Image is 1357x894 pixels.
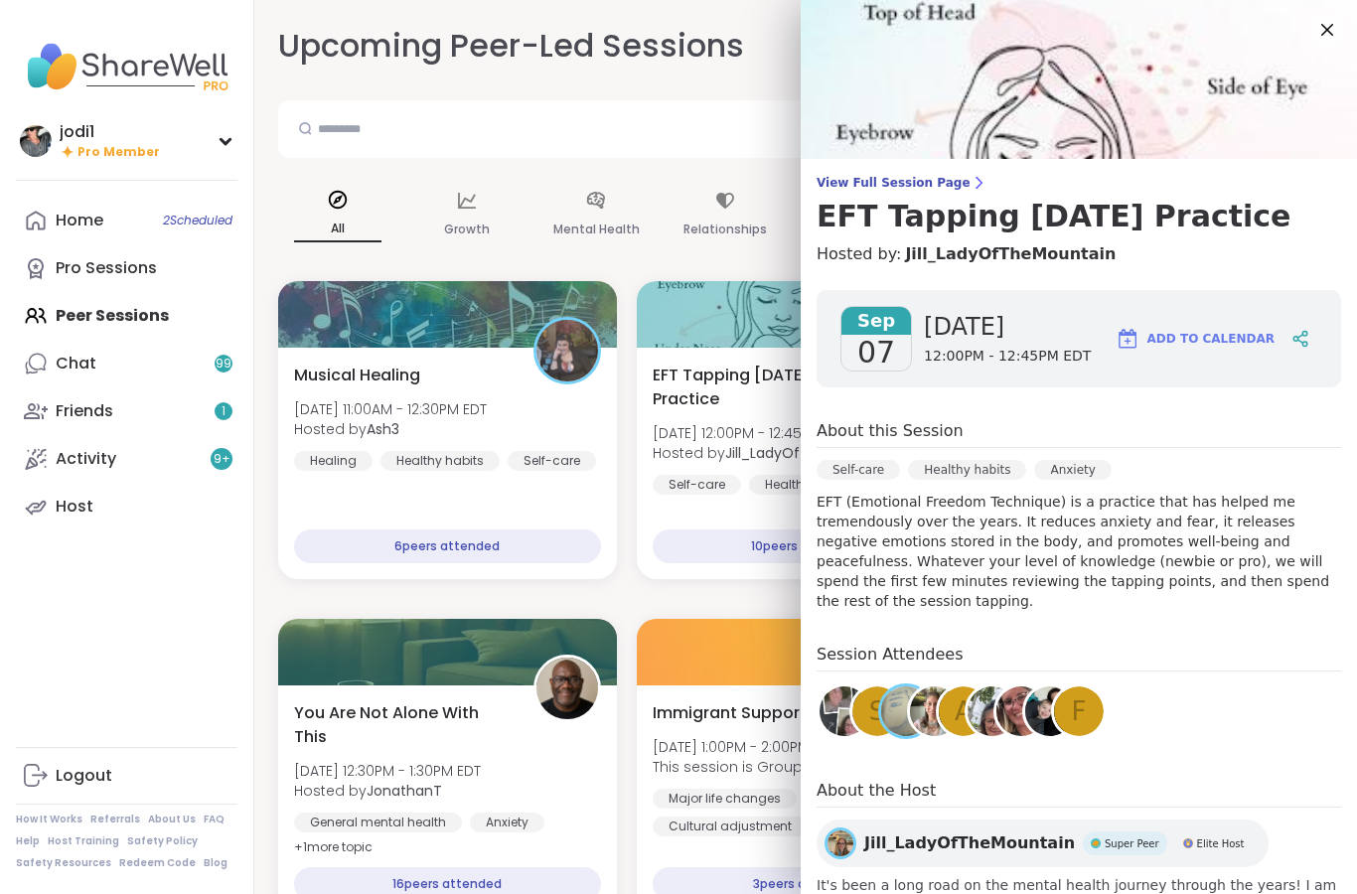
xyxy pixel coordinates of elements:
span: Super Peer [1105,836,1159,851]
div: Activity [56,448,116,470]
a: laurareidwitt [965,683,1020,739]
span: EFT Tapping [DATE] Practice [653,364,870,411]
h4: Hosted by: [817,242,1341,266]
div: Major life changes [653,789,797,809]
span: [DATE] 11:00AM - 12:30PM EDT [294,399,487,419]
div: General mental health [294,813,462,832]
img: Elite Host [1183,838,1193,848]
img: Michelle19 [996,686,1046,736]
p: Growth [444,218,490,241]
div: 10 peers attended [653,529,960,563]
img: Julie1981 [910,686,960,736]
p: Mental Health [553,218,640,241]
img: Ash3 [536,320,598,381]
span: 99 [216,356,231,372]
span: 1 [222,403,226,420]
a: Home2Scheduled [16,197,237,244]
div: Home [56,210,103,231]
h2: Upcoming Peer-Led Sessions [278,24,744,69]
span: S [869,692,886,731]
div: Logout [56,765,112,787]
span: This session is Group-hosted [653,757,860,777]
img: supernina86 [1025,686,1075,736]
span: [DATE] 12:00PM - 12:45PM EDT [653,423,892,443]
a: S [849,683,905,739]
div: Host [56,496,93,518]
div: Cultural adjustment [653,817,808,836]
a: bella222 [878,683,934,739]
a: How It Works [16,813,82,826]
a: Host Training [48,834,119,848]
a: Julie1981 [907,683,963,739]
a: supernina86 [1022,683,1078,739]
div: Self-care [817,460,900,480]
a: A [936,683,991,739]
a: F [1051,683,1107,739]
span: 07 [857,335,895,371]
span: [DATE] 12:30PM - 1:30PM EDT [294,761,481,781]
div: Self-care [508,451,596,471]
p: Relationships [683,218,767,241]
div: Friends [56,400,113,422]
div: Healthy habits [380,451,500,471]
b: Ash3 [367,419,399,439]
h3: EFT Tapping [DATE] Practice [817,199,1341,234]
img: Jill_LadyOfTheMountain [828,830,853,856]
a: Michelle19 [993,683,1049,739]
a: Taytay2025 [817,683,872,739]
span: Immigrant Support Circle [653,701,857,725]
span: View Full Session Page [817,175,1341,191]
span: [DATE] [924,311,1091,343]
span: A [955,692,973,731]
span: Hosted by [653,443,892,463]
button: Add to Calendar [1107,315,1283,363]
span: 12:00PM - 12:45PM EDT [924,347,1091,367]
img: ShareWell Nav Logo [16,32,237,101]
img: bella222 [881,686,931,736]
span: You Are Not Alone With This [294,701,512,749]
img: ShareWell Logomark [1116,327,1139,351]
span: Elite Host [1197,836,1245,851]
div: Anxiety [1034,460,1111,480]
a: Friends1 [16,387,237,435]
div: Healthy habits [908,460,1026,480]
div: Healthy habits [749,475,868,495]
span: Add to Calendar [1147,330,1275,348]
a: FAQ [204,813,225,826]
span: [DATE] 1:00PM - 2:00PM EDT [653,737,860,757]
div: Anxiety [470,813,544,832]
span: Hosted by [294,419,487,439]
a: Jill_LadyOfTheMountain [905,242,1116,266]
div: Healing [294,451,373,471]
div: Pro Sessions [56,257,157,279]
p: All [294,217,381,242]
a: Chat99 [16,340,237,387]
a: View Full Session PageEFT Tapping [DATE] Practice [817,175,1341,234]
img: Taytay2025 [820,686,869,736]
h4: About the Host [817,779,1341,808]
span: Jill_LadyOfTheMountain [864,831,1075,855]
div: Self-care [653,475,741,495]
img: laurareidwitt [968,686,1017,736]
a: Safety Policy [127,834,198,848]
img: Super Peer [1091,838,1101,848]
a: Logout [16,752,237,800]
div: 6 peers attended [294,529,601,563]
span: Musical Healing [294,364,420,387]
span: F [1072,692,1087,731]
a: Pro Sessions [16,244,237,292]
img: JonathanT [536,658,598,719]
a: Blog [204,856,227,870]
h4: Session Attendees [817,643,1341,671]
a: Redeem Code [119,856,196,870]
span: 2 Scheduled [163,213,232,228]
span: Hosted by [294,781,481,801]
span: Pro Member [77,144,160,161]
a: Host [16,483,237,530]
a: Help [16,834,40,848]
p: EFT (Emotional Freedom Technique) is a practice that has helped me tremendously over the years. I... [817,492,1341,611]
img: jodi1 [20,125,52,157]
a: Referrals [90,813,140,826]
a: Activity9+ [16,435,237,483]
span: Sep [841,307,911,335]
